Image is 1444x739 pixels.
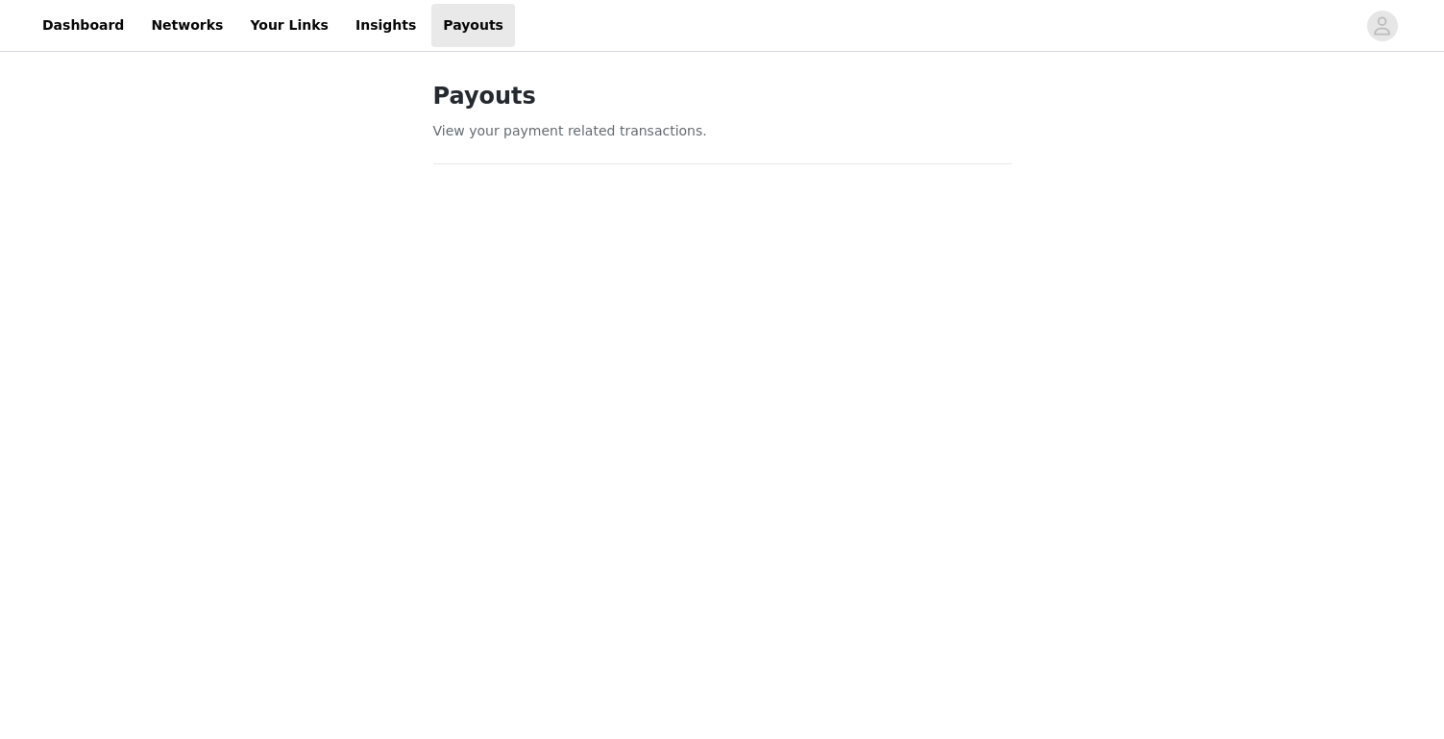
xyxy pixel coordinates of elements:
a: Payouts [431,4,515,47]
h1: Payouts [433,79,1012,113]
a: Insights [344,4,428,47]
a: Dashboard [31,4,135,47]
div: avatar [1373,11,1391,41]
a: Your Links [238,4,340,47]
a: Networks [139,4,234,47]
p: View your payment related transactions. [433,121,1012,141]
